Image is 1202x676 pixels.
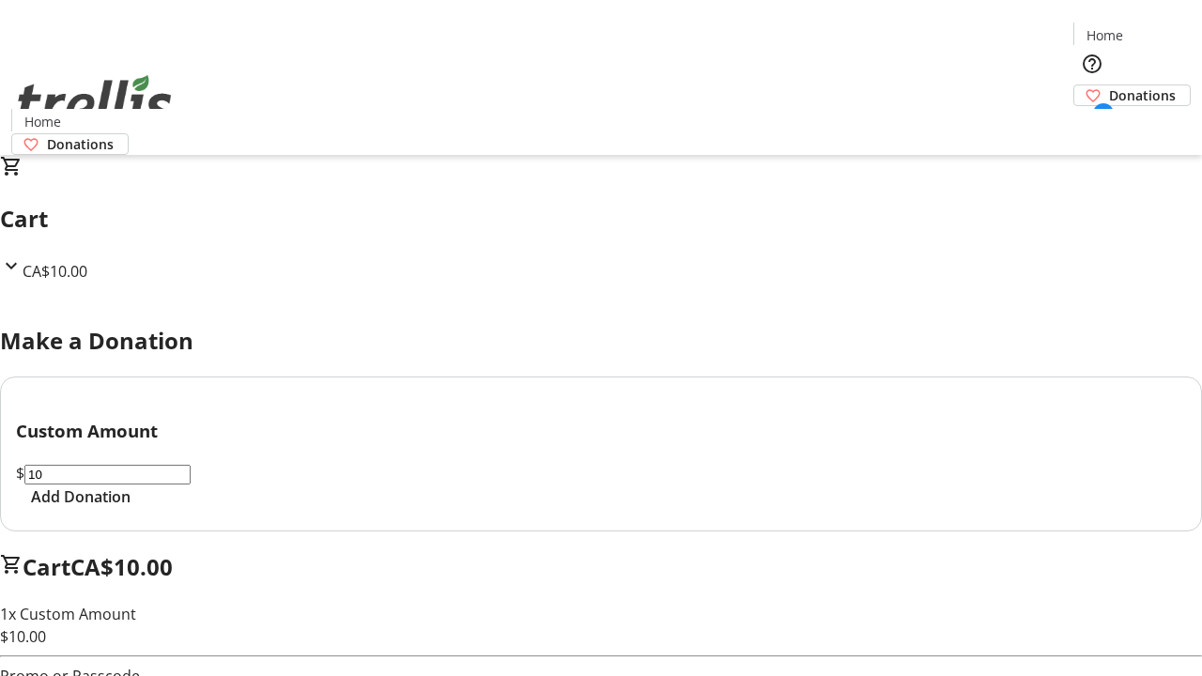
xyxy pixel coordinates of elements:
span: CA$10.00 [70,551,173,582]
button: Cart [1073,106,1111,144]
span: Home [24,112,61,131]
span: Home [1086,25,1123,45]
input: Donation Amount [24,465,191,484]
span: CA$10.00 [23,261,87,282]
a: Home [1074,25,1134,45]
span: Donations [47,134,114,154]
span: $ [16,463,24,484]
span: Add Donation [31,485,131,508]
a: Donations [1073,84,1191,106]
a: Home [12,112,72,131]
h3: Custom Amount [16,418,1186,444]
img: Orient E2E Organization T6w4RVvN1s's Logo [11,54,178,148]
button: Help [1073,45,1111,83]
button: Add Donation [16,485,146,508]
span: Donations [1109,85,1176,105]
a: Donations [11,133,129,155]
